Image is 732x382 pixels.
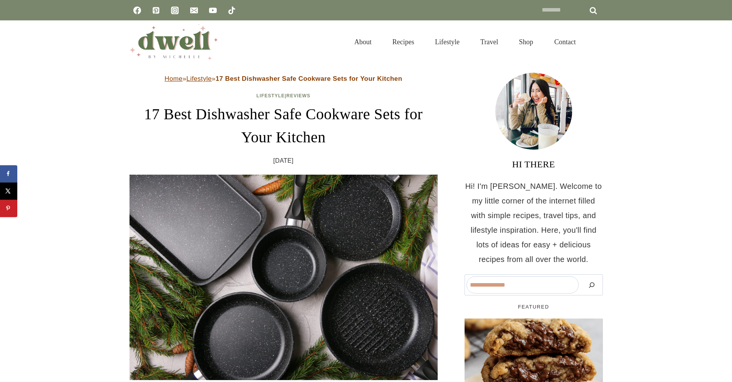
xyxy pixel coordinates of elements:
[129,103,438,149] h1: 17 Best Dishwasher Safe Cookware Sets for Your Kitchen
[583,276,601,294] button: Search
[164,75,402,82] span: » »
[167,3,183,18] a: Instagram
[470,28,508,55] a: Travel
[425,28,470,55] a: Lifestyle
[465,157,603,171] h3: HI THERE
[344,28,586,55] nav: Primary Navigation
[465,303,603,311] h5: FEATURED
[508,28,543,55] a: Shop
[382,28,425,55] a: Recipes
[273,155,294,167] time: [DATE]
[148,3,164,18] a: Pinterest
[186,75,212,82] a: Lifestyle
[286,93,310,98] a: Reviews
[256,93,310,98] span: |
[216,75,402,82] strong: 17 Best Dishwasher Safe Cookware Sets for Your Kitchen
[465,179,603,267] p: Hi! I'm [PERSON_NAME]. Welcome to my little corner of the internet filled with simple recipes, tr...
[205,3,221,18] a: YouTube
[256,93,285,98] a: Lifestyle
[129,24,218,60] img: DWELL by michelle
[544,28,586,55] a: Contact
[344,28,382,55] a: About
[164,75,183,82] a: Home
[129,3,145,18] a: Facebook
[590,35,603,48] button: View Search Form
[186,3,202,18] a: Email
[224,3,239,18] a: TikTok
